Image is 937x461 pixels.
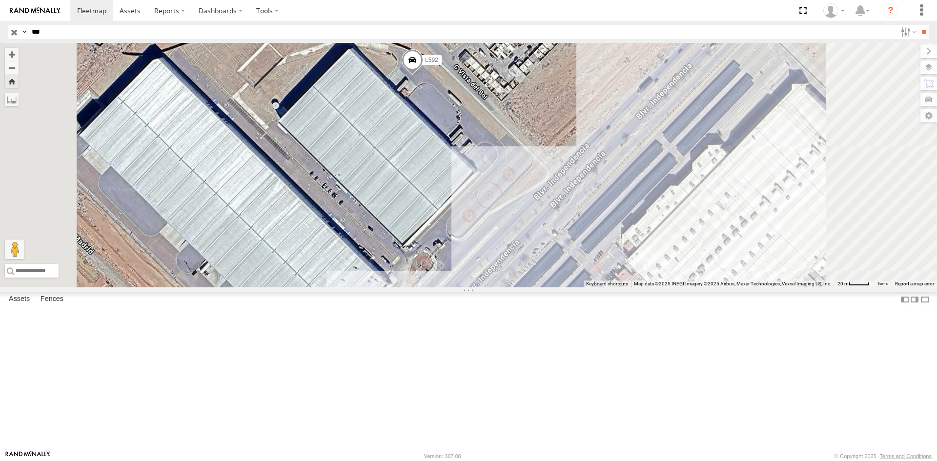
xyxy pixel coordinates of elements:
[5,240,24,259] button: Drag Pegman onto the map to open Street View
[425,56,438,63] span: L592
[897,25,918,39] label: Search Filter Options
[5,93,19,106] label: Measure
[920,109,937,122] label: Map Settings
[920,292,930,306] label: Hide Summary Table
[895,281,934,286] a: Report a map error
[20,25,28,39] label: Search Query
[586,281,628,287] button: Keyboard shortcuts
[837,281,849,286] span: 20 m
[835,453,932,459] div: © Copyright 2025 -
[5,48,19,61] button: Zoom in
[820,3,848,18] div: Roberto Garcia
[5,75,19,88] button: Zoom Home
[4,293,35,306] label: Assets
[900,292,910,306] label: Dock Summary Table to the Left
[5,61,19,75] button: Zoom out
[835,281,873,287] button: Map Scale: 20 m per 39 pixels
[880,453,932,459] a: Terms and Conditions
[877,282,888,286] a: Terms (opens in new tab)
[36,293,68,306] label: Fences
[10,7,61,14] img: rand-logo.svg
[910,292,919,306] label: Dock Summary Table to the Right
[5,451,50,461] a: Visit our Website
[634,281,832,286] span: Map data ©2025 INEGI Imagery ©2025 Airbus, Maxar Technologies, Vexcel Imaging US, Inc.
[883,3,898,19] i: ?
[424,453,461,459] div: Version: 307.00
